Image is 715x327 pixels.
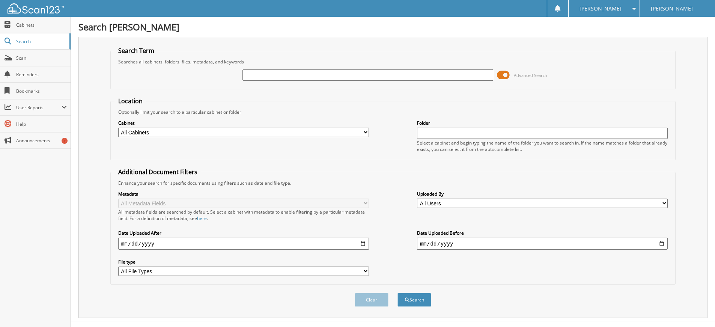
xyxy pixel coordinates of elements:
span: Help [16,121,67,127]
div: Optionally limit your search to a particular cabinet or folder [114,109,671,115]
legend: Search Term [114,47,158,55]
img: scan123-logo-white.svg [8,3,64,14]
span: [PERSON_NAME] [580,6,622,11]
legend: Additional Document Filters [114,168,201,176]
label: Date Uploaded Before [417,230,668,236]
div: 5 [62,138,68,144]
label: File type [118,259,369,265]
label: Date Uploaded After [118,230,369,236]
input: start [118,238,369,250]
label: Folder [417,120,668,126]
a: here [197,215,207,222]
label: Metadata [118,191,369,197]
h1: Search [PERSON_NAME] [78,21,707,33]
legend: Location [114,97,146,105]
label: Cabinet [118,120,369,126]
span: Announcements [16,137,67,144]
label: Uploaded By [417,191,668,197]
div: All metadata fields are searched by default. Select a cabinet with metadata to enable filtering b... [118,209,369,222]
div: Select a cabinet and begin typing the name of the folder you want to search in. If the name match... [417,140,668,152]
input: end [417,238,668,250]
span: Bookmarks [16,88,67,94]
div: Enhance your search for specific documents using filters such as date and file type. [114,180,671,186]
span: Reminders [16,71,67,78]
button: Clear [355,293,388,307]
div: Searches all cabinets, folders, files, metadata, and keywords [114,59,671,65]
span: Cabinets [16,22,67,28]
span: [PERSON_NAME] [651,6,693,11]
span: Search [16,38,66,45]
span: User Reports [16,104,62,111]
span: Advanced Search [514,72,547,78]
span: Scan [16,55,67,61]
button: Search [397,293,431,307]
